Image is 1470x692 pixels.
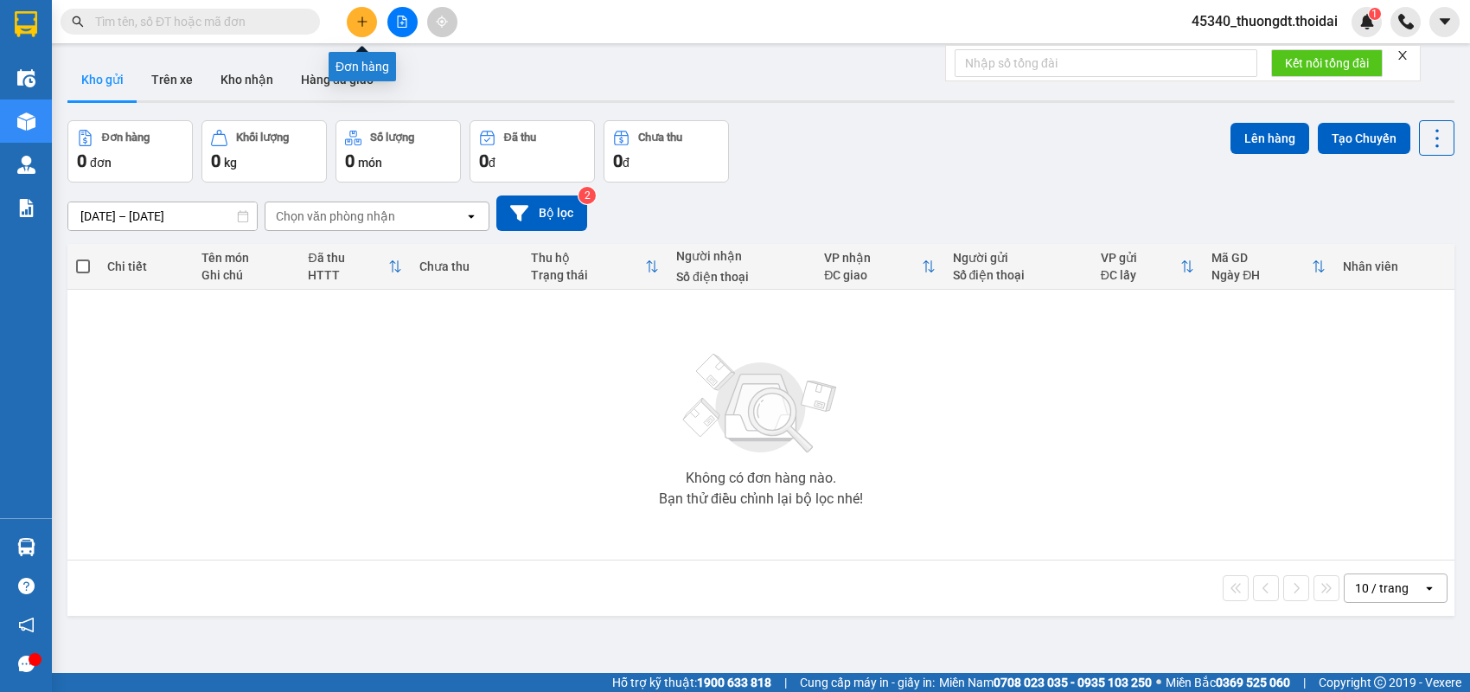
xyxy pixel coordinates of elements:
th: Toggle SortBy [299,244,411,290]
button: Kho nhận [207,59,287,100]
th: Toggle SortBy [815,244,943,290]
div: Chưa thu [638,131,682,144]
div: Đơn hàng [102,131,150,144]
span: 1 [1371,8,1377,20]
button: caret-down [1429,7,1460,37]
span: ⚪️ [1156,679,1161,686]
img: warehouse-icon [17,538,35,556]
button: Đơn hàng0đơn [67,120,193,183]
span: 45340_thuongdt.thoidai [1178,10,1352,32]
span: | [784,673,787,692]
button: aim [427,7,457,37]
div: Đã thu [504,131,536,144]
span: Miền Nam [939,673,1152,692]
img: warehouse-icon [17,156,35,174]
button: Kết nối tổng đài [1271,49,1383,77]
button: Đã thu0đ [470,120,595,183]
div: Trạng thái [531,268,645,282]
div: Nhân viên [1343,259,1446,273]
button: Chưa thu0đ [604,120,729,183]
span: đ [623,156,630,170]
button: Hàng đã giao [287,59,387,100]
span: Miền Bắc [1166,673,1290,692]
div: Tên món [201,251,291,265]
span: 0 [479,151,489,171]
span: 0 [613,151,623,171]
button: Khối lượng0kg [201,120,327,183]
button: Lên hàng [1230,123,1309,154]
th: Toggle SortBy [522,244,668,290]
div: Không có đơn hàng nào. [686,471,836,485]
span: kg [224,156,237,170]
span: aim [436,16,448,28]
img: warehouse-icon [17,69,35,87]
div: Số lượng [370,131,414,144]
svg: open [464,209,478,223]
span: đ [489,156,495,170]
div: ĐC lấy [1101,268,1181,282]
button: Tạo Chuyến [1318,123,1410,154]
span: caret-down [1437,14,1453,29]
div: Chưa thu [419,259,514,273]
div: VP nhận [824,251,921,265]
input: Tìm tên, số ĐT hoặc mã đơn [95,12,299,31]
span: Cung cấp máy in - giấy in: [800,673,935,692]
div: Khối lượng [236,131,289,144]
div: Bạn thử điều chỉnh lại bộ lọc nhé! [659,492,863,506]
div: Chi tiết [107,259,184,273]
div: Mã GD [1211,251,1312,265]
div: Ghi chú [201,268,291,282]
span: file-add [396,16,408,28]
img: solution-icon [17,199,35,217]
strong: 0708 023 035 - 0935 103 250 [994,676,1152,689]
span: plus [356,16,368,28]
th: Toggle SortBy [1092,244,1204,290]
span: question-circle [18,578,35,594]
span: món [358,156,382,170]
button: Kho gửi [67,59,137,100]
strong: 0369 525 060 [1216,676,1290,689]
button: plus [347,7,377,37]
div: Đã thu [308,251,388,265]
span: Kết nối tổng đài [1285,54,1369,73]
div: Chọn văn phòng nhận [276,208,395,225]
input: Select a date range. [68,202,257,230]
span: đơn [90,156,112,170]
span: 0 [77,151,86,171]
sup: 2 [578,187,596,204]
input: Nhập số tổng đài [955,49,1257,77]
div: VP gửi [1101,251,1181,265]
div: ĐC giao [824,268,921,282]
sup: 1 [1369,8,1381,20]
button: file-add [387,7,418,37]
button: Số lượng0món [336,120,461,183]
div: 10 / trang [1355,580,1409,597]
span: Hỗ trợ kỹ thuật: [612,673,771,692]
img: phone-icon [1398,14,1414,29]
button: Trên xe [137,59,207,100]
span: search [72,16,84,28]
span: 0 [345,151,355,171]
span: copyright [1374,676,1386,689]
img: icon-new-feature [1359,14,1375,29]
span: 0 [211,151,220,171]
div: Số điện thoại [953,268,1083,282]
span: message [18,656,35,672]
button: Bộ lọc [496,195,587,231]
div: Ngày ĐH [1211,268,1312,282]
img: warehouse-icon [17,112,35,131]
div: Thu hộ [531,251,645,265]
img: svg+xml;base64,PHN2ZyBjbGFzcz0ibGlzdC1wbHVnX19zdmciIHhtbG5zPSJodHRwOi8vd3d3LnczLm9yZy8yMDAwL3N2Zy... [674,343,847,465]
th: Toggle SortBy [1203,244,1334,290]
div: Số điện thoại [676,270,807,284]
div: Người gửi [953,251,1083,265]
div: Người nhận [676,249,807,263]
span: | [1303,673,1306,692]
svg: open [1422,581,1436,595]
div: HTTT [308,268,388,282]
span: close [1396,49,1409,61]
span: notification [18,617,35,633]
strong: 1900 633 818 [697,676,771,689]
img: logo-vxr [15,11,37,37]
